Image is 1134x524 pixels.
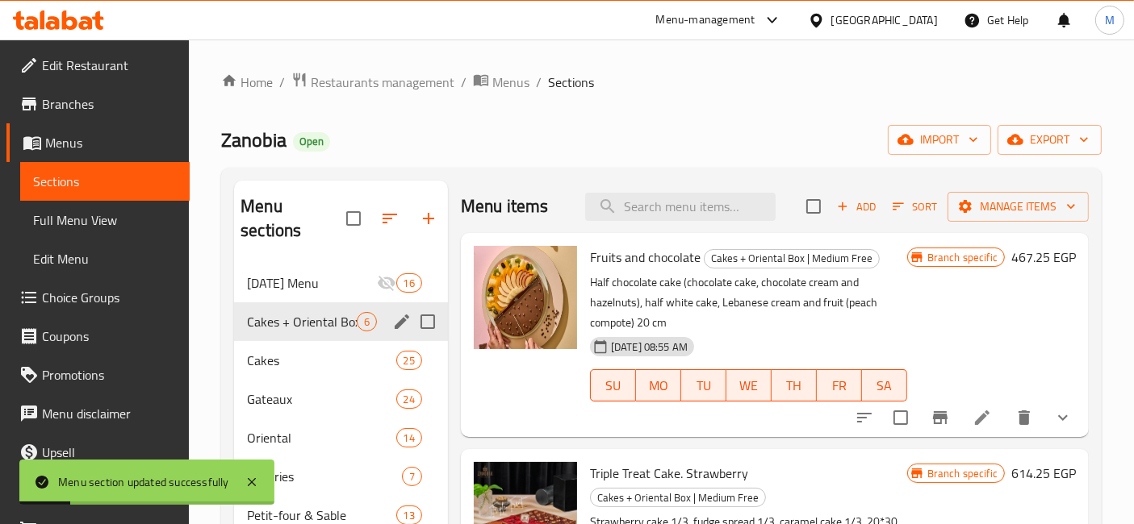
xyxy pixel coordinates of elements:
[893,198,937,216] span: Sort
[33,172,177,191] span: Sections
[590,272,907,333] p: Half chocolate cake (chocolate cake, chocolate cream and hazelnuts), half white cake, Lebanese cr...
[473,72,529,93] a: Menus
[42,365,177,385] span: Promotions
[397,508,421,523] span: 13
[358,314,376,330] span: 6
[20,239,190,278] a: Edit Menu
[590,369,636,401] button: SU
[705,249,879,268] span: Cakes + Oriental Box | Medium Free
[221,122,287,158] span: Zanobia
[247,428,395,447] span: Oriental
[642,374,675,397] span: MO
[396,351,422,370] div: items
[42,404,177,423] span: Menu disclaimer
[403,469,421,484] span: 7
[247,389,395,409] div: Gateaux
[884,401,918,435] span: Select to update
[370,199,409,238] span: Sort sections
[397,353,421,368] span: 25
[247,312,357,331] div: Cakes + Oriental Box | Medium Free
[42,94,177,114] span: Branches
[247,273,376,293] div: Ramadan Menu
[548,73,594,92] span: Sections
[42,326,177,346] span: Coupons
[726,369,772,401] button: WE
[6,472,190,510] a: Coverage Report
[474,246,577,349] img: Fruits and chocolate
[585,193,776,221] input: search
[590,461,748,485] span: Triple Treat Cake. Strawberry
[998,125,1102,155] button: export
[597,374,630,397] span: SU
[234,457,448,496] div: Bakeries7
[862,369,907,401] button: SA
[921,250,1004,265] span: Branch specific
[901,130,978,150] span: import
[1011,246,1076,268] h6: 467.25 EGP
[1105,11,1115,29] span: M
[960,197,1076,217] span: Manage items
[397,276,421,291] span: 16
[888,125,991,155] button: import
[357,312,377,331] div: items
[591,489,765,507] span: Cakes + Oriental Box | Medium Free
[291,72,454,93] a: Restaurants management
[42,288,177,307] span: Choice Groups
[293,132,330,152] div: Open
[889,194,941,219] button: Sort
[241,194,346,243] h2: Menu sections
[221,72,1102,93] nav: breadcrumb
[831,194,882,219] span: Add item
[58,473,229,491] div: Menu section updated successfully
[234,418,448,457] div: Oriental14
[831,194,882,219] button: Add
[402,467,422,486] div: items
[688,374,720,397] span: TU
[279,73,285,92] li: /
[797,189,831,223] span: Select section
[492,73,529,92] span: Menus
[293,135,330,148] span: Open
[33,249,177,268] span: Edit Menu
[6,46,190,85] a: Edit Restaurant
[6,394,190,433] a: Menu disclaimer
[590,245,701,269] span: Fruits and chocolate
[823,374,856,397] span: FR
[6,433,190,472] a: Upsell
[45,133,177,152] span: Menus
[461,73,467,92] li: /
[396,428,422,447] div: items
[409,199,448,238] button: Add section
[1011,462,1076,484] h6: 614.25 EGP
[20,162,190,201] a: Sections
[20,201,190,239] a: Full Menu View
[6,317,190,356] a: Coupons
[377,273,396,293] svg: Inactive section
[6,278,190,317] a: Choice Groups
[234,302,448,341] div: Cakes + Oriental Box | Medium Free6edit
[921,398,960,437] button: Branch-specific-item
[817,369,862,401] button: FR
[868,374,901,397] span: SA
[247,351,395,370] div: Cakes
[33,210,177,230] span: Full Menu View
[234,264,448,302] div: [DATE] Menu16
[1044,398,1082,437] button: show more
[234,380,448,418] div: Gateaux24
[845,398,884,437] button: sort-choices
[835,198,878,216] span: Add
[6,85,190,123] a: Branches
[247,467,402,486] div: Bakeries
[42,56,177,75] span: Edit Restaurant
[6,123,190,162] a: Menus
[397,430,421,446] span: 14
[42,443,177,462] span: Upsell
[234,341,448,380] div: Cakes25
[636,369,681,401] button: MO
[536,73,542,92] li: /
[590,488,766,507] div: Cakes + Oriental Box | Medium Free
[396,389,422,409] div: items
[704,249,880,268] div: Cakes + Oriental Box | Medium Free
[973,408,992,427] a: Edit menu item
[778,374,810,397] span: TH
